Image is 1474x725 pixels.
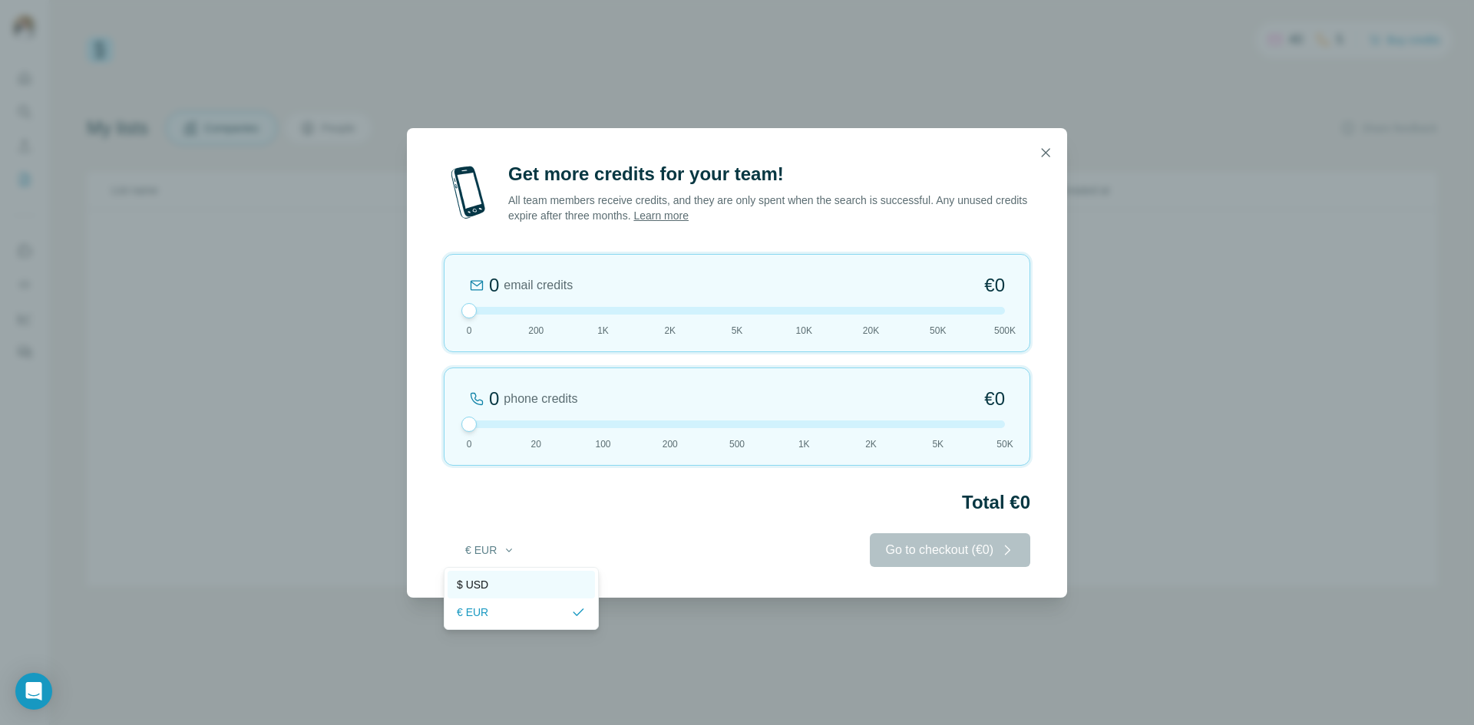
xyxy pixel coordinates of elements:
span: 500K [994,324,1016,338]
button: € EUR [454,536,526,564]
span: 10K [796,324,812,338]
span: 50K [930,324,946,338]
h2: Total €0 [444,490,1030,515]
span: €0 [984,387,1005,411]
img: mobile-phone [444,162,493,223]
span: 2K [865,437,877,451]
span: 50K [996,437,1013,451]
div: 0 [489,273,499,298]
a: Learn more [633,209,689,222]
span: 200 [528,324,544,338]
span: 2K [664,324,676,338]
span: 1K [597,324,609,338]
span: 5K [932,437,944,451]
div: Open Intercom Messenger [15,673,52,710]
div: 0 [489,387,499,411]
span: €0 [984,273,1005,298]
span: 20 [531,437,541,451]
p: All team members receive credits, and they are only spent when the search is successful. Any unus... [508,193,1030,223]
span: $ USD [457,577,488,592]
span: 0 [467,324,472,338]
span: email credits [504,276,573,295]
span: 1K [798,437,810,451]
span: 0 [467,437,472,451]
span: 5K [732,324,743,338]
span: 200 [663,437,678,451]
span: 100 [595,437,610,451]
span: 500 [729,437,745,451]
span: phone credits [504,390,577,408]
span: 20K [863,324,879,338]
